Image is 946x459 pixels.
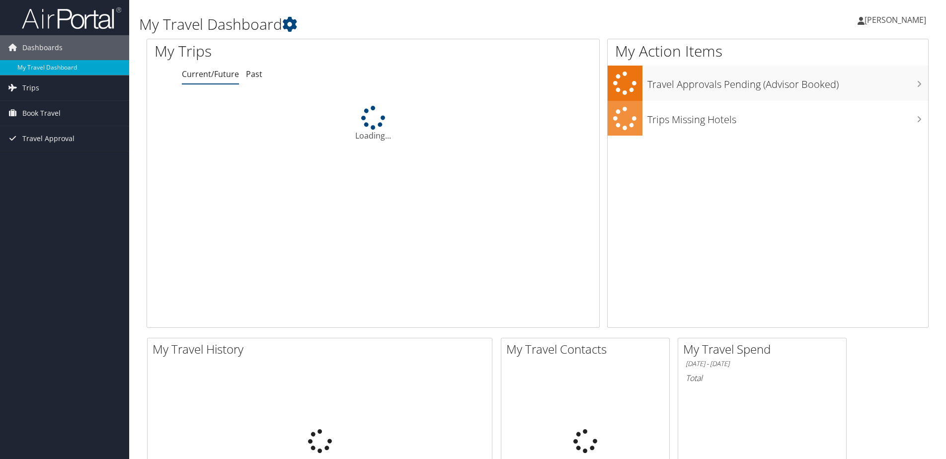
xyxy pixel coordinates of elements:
[182,69,239,79] a: Current/Future
[139,14,670,35] h1: My Travel Dashboard
[647,73,928,91] h3: Travel Approvals Pending (Advisor Booked)
[246,69,262,79] a: Past
[147,106,599,142] div: Loading...
[865,14,926,25] span: [PERSON_NAME]
[22,35,63,60] span: Dashboards
[22,76,39,100] span: Trips
[647,108,928,127] h3: Trips Missing Hotels
[683,341,846,358] h2: My Travel Spend
[22,126,75,151] span: Travel Approval
[858,5,936,35] a: [PERSON_NAME]
[686,373,839,383] h6: Total
[686,359,839,369] h6: [DATE] - [DATE]
[608,66,928,101] a: Travel Approvals Pending (Advisor Booked)
[22,6,121,30] img: airportal-logo.png
[22,101,61,126] span: Book Travel
[608,101,928,136] a: Trips Missing Hotels
[506,341,669,358] h2: My Travel Contacts
[155,41,403,62] h1: My Trips
[608,41,928,62] h1: My Action Items
[153,341,492,358] h2: My Travel History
